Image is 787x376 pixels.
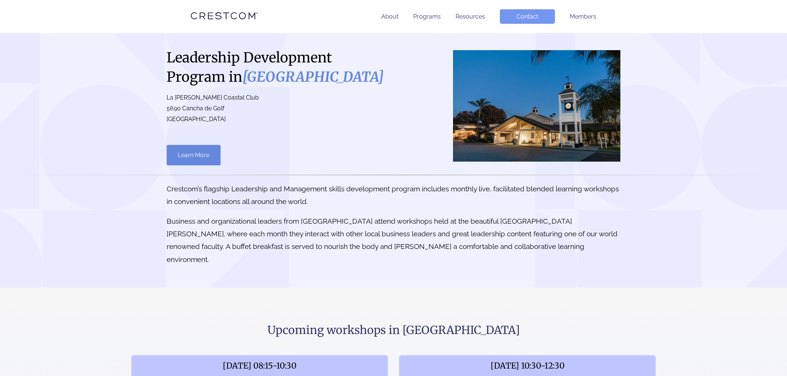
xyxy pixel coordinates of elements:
p: Business and organizational leaders from [GEOGRAPHIC_DATA] attend workshops held at the beautiful... [167,215,620,266]
p: Crestcom’s flagship Leadership and Management skills development program includes monthly live, f... [167,182,620,208]
p: La [PERSON_NAME] Coastal Club 5690 Cancha de Golf [GEOGRAPHIC_DATA] [167,93,386,124]
a: Members [570,13,596,20]
h2: Upcoming workshops in [GEOGRAPHIC_DATA] [131,323,656,338]
h1: Leadership Development Program in [167,48,386,87]
a: Programs [413,13,441,20]
a: Learn More [167,145,221,165]
a: Contact [500,9,555,24]
a: About [381,13,398,20]
a: Resources [456,13,485,20]
i: [GEOGRAPHIC_DATA] [242,68,384,85]
img: San Diego County [453,50,620,162]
